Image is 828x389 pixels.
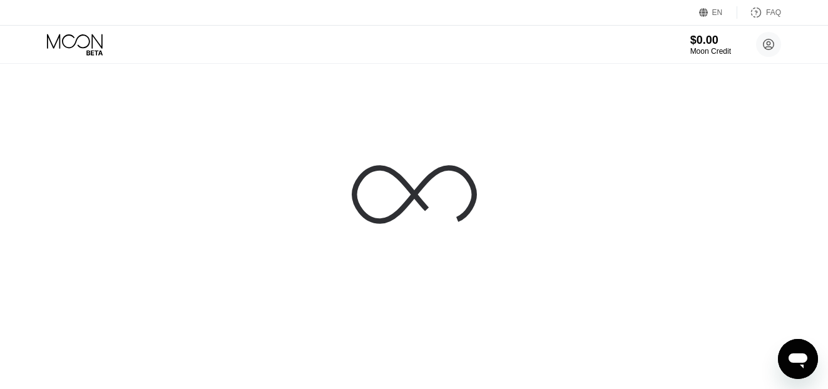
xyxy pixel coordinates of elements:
div: FAQ [766,8,781,17]
div: $0.00Moon Credit [690,34,731,56]
div: $0.00 [690,34,731,47]
div: Moon Credit [690,47,731,56]
div: EN [699,6,737,19]
iframe: 启动消息传送窗口的按钮 [778,339,818,379]
div: EN [712,8,723,17]
div: FAQ [737,6,781,19]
